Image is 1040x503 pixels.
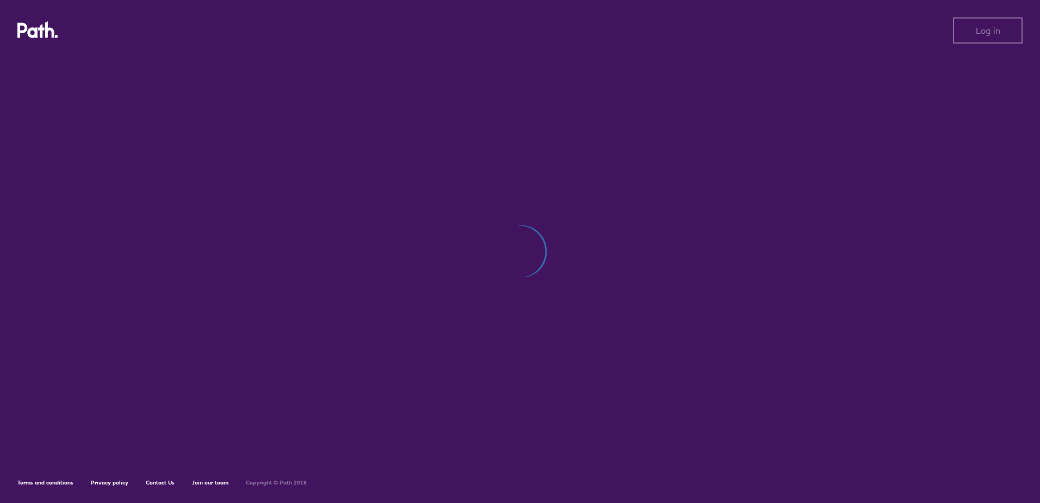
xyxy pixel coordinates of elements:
[976,26,1000,35] span: Log in
[146,479,175,486] a: Contact Us
[953,17,1023,44] button: Log in
[91,479,128,486] a: Privacy policy
[192,479,228,486] a: Join our team
[246,480,307,486] h6: Copyright © Path 2018
[17,479,73,486] a: Terms and conditions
